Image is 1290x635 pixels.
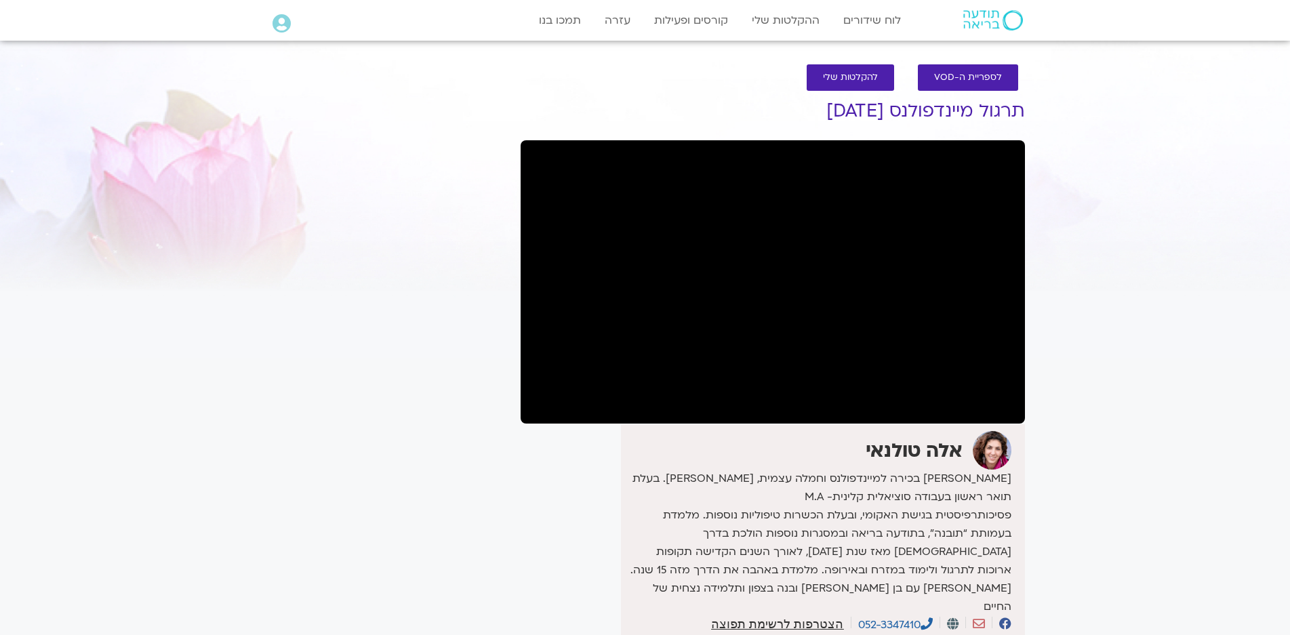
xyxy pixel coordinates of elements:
[866,438,963,464] strong: אלה טולנאי
[823,73,878,83] span: להקלטות שלי
[918,64,1018,91] a: לספריית ה-VOD
[807,64,894,91] a: להקלטות שלי
[521,101,1025,121] h1: תרגול מיינדפולנס [DATE]
[598,7,637,33] a: עזרה
[532,7,588,33] a: תמכו בנו
[858,617,933,632] a: 052-3347410
[837,7,908,33] a: לוח שידורים
[711,618,843,630] a: הצטרפות לרשימת תפוצה
[973,431,1011,470] img: אלה טולנאי
[624,470,1011,616] p: [PERSON_NAME] בכירה למיינדפולנס וחמלה עצמית, [PERSON_NAME]. בעלת תואר ראשון בעבודה סוציאלית קליני...
[963,10,1023,30] img: תודעה בריאה
[934,73,1002,83] span: לספריית ה-VOD
[647,7,735,33] a: קורסים ופעילות
[745,7,826,33] a: ההקלטות שלי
